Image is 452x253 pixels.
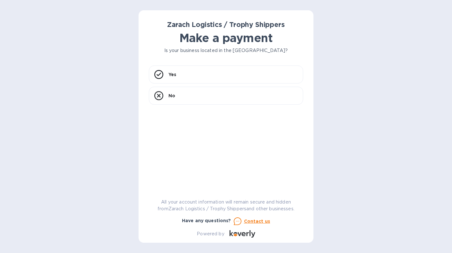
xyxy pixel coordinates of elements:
b: Zarach Logistics / Trophy Shippers [167,21,285,29]
p: Powered by [197,231,224,237]
p: Is your business located in the [GEOGRAPHIC_DATA]? [149,47,303,54]
b: Have any questions? [182,218,231,223]
p: All your account information will remain secure and hidden from Zarach Logistics / Trophy Shipper... [149,199,303,212]
u: Contact us [244,219,270,224]
h1: Make a payment [149,31,303,45]
p: Yes [168,71,176,78]
p: No [168,92,175,99]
